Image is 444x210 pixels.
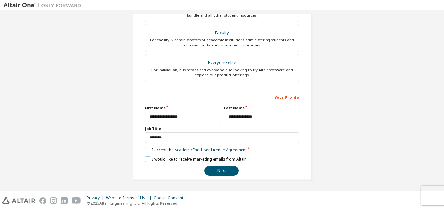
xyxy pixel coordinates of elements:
[149,37,295,48] div: For faculty & administrators of academic institutions administering students and accessing softwa...
[145,105,220,111] label: First Name
[145,147,247,152] label: I accept the
[224,105,299,111] label: Last Name
[2,197,35,204] img: altair_logo.svg
[50,197,57,204] img: instagram.svg
[87,195,106,201] div: Privacy
[149,28,295,37] div: Faculty
[3,2,85,8] img: Altair One
[154,195,187,201] div: Cookie Consent
[145,126,299,131] label: Job Title
[61,197,68,204] img: linkedin.svg
[149,58,295,67] div: Everyone else
[39,197,46,204] img: facebook.svg
[87,201,187,206] p: © 2025 Altair Engineering, Inc. All Rights Reserved.
[204,166,239,176] button: Next
[145,92,299,102] div: Your Profile
[72,197,81,204] img: youtube.svg
[175,147,247,152] a: Academic End-User License Agreement
[149,67,295,78] div: For individuals, businesses and everyone else looking to try Altair software and explore our prod...
[145,156,246,162] label: I would like to receive marketing emails from Altair
[106,195,154,201] div: Website Terms of Use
